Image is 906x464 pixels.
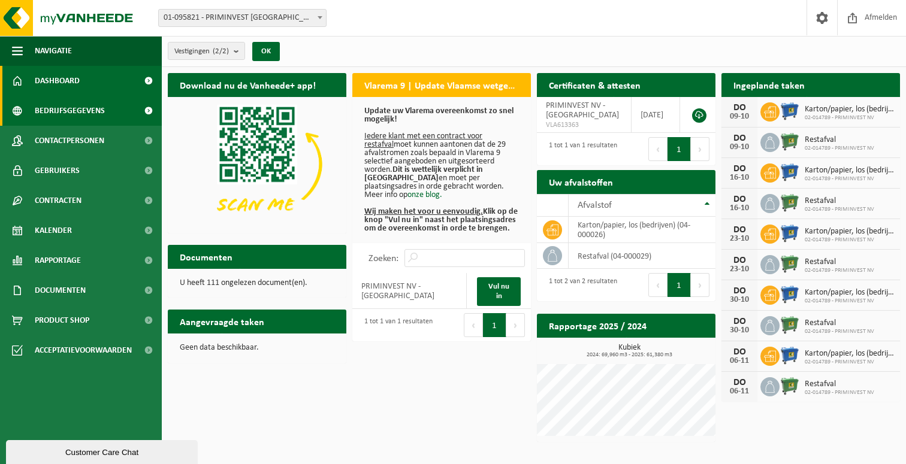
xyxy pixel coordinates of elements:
[721,73,817,96] h2: Ingeplande taken
[543,344,715,358] h3: Kubiek
[727,347,751,357] div: DO
[668,273,691,297] button: 1
[805,227,894,236] span: Karton/papier, los (bedrijven)
[727,286,751,296] div: DO
[727,357,751,365] div: 06-11
[727,195,751,204] div: DO
[364,207,483,216] u: Wij maken het voor u eenvoudig.
[546,120,622,130] span: VLA613363
[668,137,691,161] button: 1
[727,204,751,213] div: 16-10
[174,43,229,60] span: Vestigingen
[780,345,800,365] img: WB-0660-HPE-BE-01
[805,359,894,366] span: 02-014789 - PRIMINVEST NV
[168,245,244,268] h2: Documenten
[727,103,751,113] div: DO
[35,126,104,156] span: Contactpersonen
[780,162,800,182] img: WB-0660-HPE-BE-01
[578,201,612,210] span: Afvalstof
[35,335,132,365] span: Acceptatievoorwaarden
[805,319,874,328] span: Restafval
[805,257,874,267] span: Restafval
[727,378,751,387] div: DO
[805,288,894,298] span: Karton/papier, los (bedrijven)
[805,196,874,206] span: Restafval
[537,73,653,96] h2: Certificaten & attesten
[648,273,668,297] button: Previous
[35,156,80,186] span: Gebruikers
[805,267,874,274] span: 02-014789 - PRIMINVEST NV
[213,47,229,55] count: (2/2)
[727,164,751,174] div: DO
[727,256,751,265] div: DO
[364,165,483,183] b: Dit is wettelijk verplicht in [GEOGRAPHIC_DATA]
[6,438,200,464] iframe: chat widget
[168,42,245,60] button: Vestigingen(2/2)
[352,273,467,309] td: PRIMINVEST NV - [GEOGRAPHIC_DATA]
[35,66,80,96] span: Dashboard
[727,326,751,335] div: 30-10
[464,313,483,337] button: Previous
[727,317,751,326] div: DO
[537,170,625,193] h2: Uw afvalstoffen
[805,380,874,389] span: Restafval
[780,131,800,151] img: WB-0660-HPE-GN-01
[805,145,874,152] span: 02-014789 - PRIMINVEST NV
[780,284,800,304] img: WB-0660-HPE-BE-01
[364,107,514,124] b: Update uw Vlarema overeenkomst zo snel mogelijk!
[727,113,751,121] div: 09-10
[364,132,482,149] u: Iedere klant met een contract voor restafval
[727,174,751,182] div: 16-10
[805,298,894,305] span: 02-014789 - PRIMINVEST NV
[727,134,751,143] div: DO
[180,344,334,352] p: Geen data beschikbaar.
[352,73,531,96] h2: Vlarema 9 | Update Vlaamse wetgeving
[805,175,894,183] span: 02-014789 - PRIMINVEST NV
[805,105,894,114] span: Karton/papier, los (bedrijven)
[358,312,433,338] div: 1 tot 1 van 1 resultaten
[483,313,506,337] button: 1
[35,36,72,66] span: Navigatie
[168,97,346,231] img: Download de VHEPlus App
[546,101,619,120] span: PRIMINVEST NV - [GEOGRAPHIC_DATA]
[727,235,751,243] div: 23-10
[691,137,709,161] button: Next
[648,137,668,161] button: Previous
[159,10,326,26] span: 01-095821 - PRIMINVEST NV - ANTWERPEN
[35,216,72,245] span: Kalender
[252,42,280,61] button: OK
[407,190,442,199] a: onze blog.
[569,243,715,269] td: restafval (04-000029)
[543,352,715,358] span: 2024: 69,960 m3 - 2025: 61,380 m3
[805,206,874,213] span: 02-014789 - PRIMINVEST NV
[506,313,525,337] button: Next
[780,375,800,396] img: WB-0660-HPE-GN-01
[369,254,398,263] label: Zoeken:
[727,143,751,151] div: 09-10
[805,114,894,122] span: 02-014789 - PRIMINVEST NV
[805,166,894,175] span: Karton/papier, los (bedrijven)
[632,97,680,133] td: [DATE]
[727,387,751,396] div: 06-11
[780,101,800,121] img: WB-0660-HPE-BE-01
[35,245,81,275] span: Rapportage
[780,192,800,213] img: WB-0660-HPE-GN-01
[780,223,800,243] img: WB-0660-HPE-BE-01
[780,314,800,335] img: WB-0660-HPE-GN-01
[158,9,327,27] span: 01-095821 - PRIMINVEST NV - ANTWERPEN
[727,296,751,304] div: 30-10
[626,337,714,361] a: Bekijk rapportage
[805,328,874,335] span: 02-014789 - PRIMINVEST NV
[805,349,894,359] span: Karton/papier, los (bedrijven)
[364,107,519,233] p: moet kunnen aantonen dat de 29 afvalstromen zoals bepaald in Vlarema 9 selectief aangeboden en ui...
[543,136,617,162] div: 1 tot 1 van 1 resultaten
[543,272,617,298] div: 1 tot 2 van 2 resultaten
[569,217,715,243] td: karton/papier, los (bedrijven) (04-000026)
[805,135,874,145] span: Restafval
[35,96,105,126] span: Bedrijfsgegevens
[35,275,86,305] span: Documenten
[691,273,709,297] button: Next
[180,279,334,287] p: U heeft 111 ongelezen document(en).
[168,73,328,96] h2: Download nu de Vanheede+ app!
